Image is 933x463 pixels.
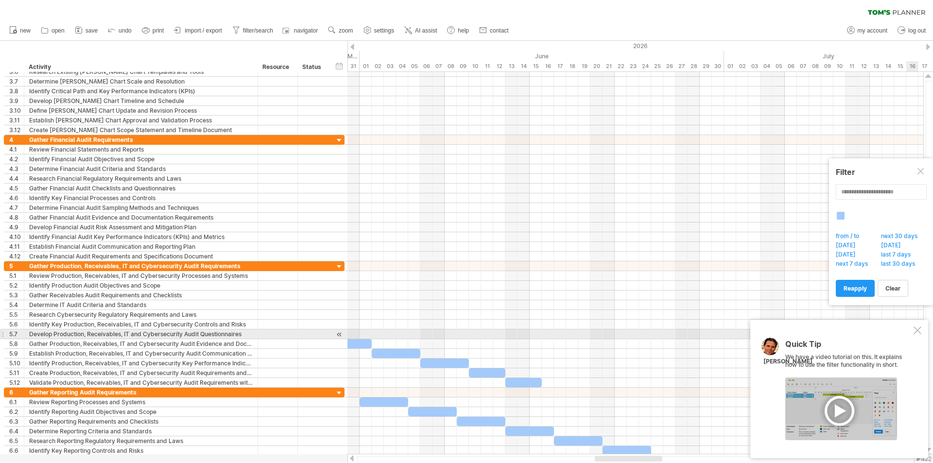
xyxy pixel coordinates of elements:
[9,378,24,387] div: 5.12
[590,61,603,71] div: Saturday, 20 June 2026
[119,27,132,34] span: undo
[763,358,812,366] div: [PERSON_NAME]
[384,61,396,71] div: Wednesday, 3 June 2026
[374,27,394,34] span: settings
[836,280,875,297] a: reapply
[9,145,24,154] div: 4.1
[880,260,922,270] span: last 30 days
[29,145,253,154] div: Review Financial Statements and Reports
[530,61,542,71] div: Monday, 15 June 2026
[29,77,253,86] div: Determine [PERSON_NAME] Chart Scale and Resolution
[9,125,24,135] div: 3.12
[445,61,457,71] div: Monday, 8 June 2026
[29,427,253,436] div: Determine Reporting Criteria and Standards
[700,61,712,71] div: Monday, 29 June 2026
[29,368,253,377] div: Create Production, Receivables, IT and Cybersecurity Audit Requirements and Specifications Document
[518,61,530,71] div: Sunday, 14 June 2026
[29,436,253,446] div: Research Reporting Regulatory Requirements and Laws
[834,232,866,242] span: from / to
[760,61,773,71] div: Saturday, 4 July 2026
[9,252,24,261] div: 4.12
[29,417,253,426] div: Gather Reporting Requirements and Checklists
[29,407,253,416] div: Identify Reporting Audit Objectives and Scope
[9,271,24,280] div: 5.1
[908,27,926,34] span: log out
[29,320,253,329] div: Identify Key Production, Receivables, IT and Cybersecurity Controls and Risks
[29,106,253,115] div: Define [PERSON_NAME] Chart Update and Revision Process
[243,27,273,34] span: filter/search
[894,61,906,71] div: Wednesday, 15 July 2026
[52,27,65,34] span: open
[29,116,253,125] div: Establish [PERSON_NAME] Chart Approval and Validation Process
[29,86,253,96] div: Identify Critical Path and Key Performance Indicators (KPIs)
[9,388,24,397] div: 6
[29,232,253,241] div: Identify Financial Audit Key Performance Indicators (KPIs) and Metrics
[402,24,440,37] a: AI assist
[833,61,846,71] div: Friday, 10 July 2026
[880,232,924,242] span: next 30 days
[29,242,253,251] div: Establish Financial Audit Communication and Reporting Plan
[724,61,736,71] div: Wednesday, 1 July 2026
[878,280,908,297] a: clear
[477,24,512,37] a: contact
[29,261,253,271] div: Gather Production, Receivables, IT and Cybersecurity Audit Requirements
[29,397,253,407] div: Review Reporting Processes and Systems
[139,24,167,37] a: print
[846,61,858,71] div: Saturday, 11 July 2026
[834,251,863,260] span: [DATE]
[29,329,253,339] div: Develop Production, Receivables, IT and Cybersecurity Audit Questionnaires
[639,61,651,71] div: Wednesday, 24 June 2026
[9,223,24,232] div: 4.9
[9,213,24,222] div: 4.8
[281,24,321,37] a: navigator
[9,261,24,271] div: 5
[785,340,912,353] div: Quick Tip
[578,61,590,71] div: Friday, 19 June 2026
[360,61,372,71] div: Monday, 1 June 2026
[9,291,24,300] div: 5.3
[9,232,24,241] div: 4.10
[688,61,700,71] div: Sunday, 28 June 2026
[736,61,748,71] div: Thursday, 2 July 2026
[627,61,639,71] div: Tuesday, 23 June 2026
[326,24,356,37] a: zoom
[20,27,31,34] span: new
[29,96,253,105] div: Develop [PERSON_NAME] Chart Timeline and Schedule
[9,174,24,183] div: 4.4
[9,135,24,144] div: 4
[9,339,24,348] div: 5.8
[29,388,253,397] div: Gather Reporting Audit Requirements
[916,455,932,463] div: v 422
[9,106,24,115] div: 3.10
[712,61,724,71] div: Tuesday, 30 June 2026
[9,436,24,446] div: 6.5
[834,260,875,270] span: next 7 days
[9,349,24,358] div: 5.9
[505,61,518,71] div: Saturday, 13 June 2026
[360,51,724,61] div: June 2026
[481,61,493,71] div: Thursday, 11 June 2026
[9,320,24,329] div: 5.6
[38,24,68,37] a: open
[836,167,926,177] div: Filter
[9,329,24,339] div: 5.7
[372,61,384,71] div: Tuesday, 2 June 2026
[834,241,863,251] span: [DATE]
[29,339,253,348] div: Gather Production, Receivables, IT and Cybersecurity Audit Evidence and Documentation Requirements
[294,27,318,34] span: navigator
[773,61,785,71] div: Sunday, 5 July 2026
[9,193,24,203] div: 4.6
[844,285,867,292] span: reapply
[457,61,469,71] div: Tuesday, 9 June 2026
[420,61,432,71] div: Saturday, 6 June 2026
[9,154,24,164] div: 4.2
[396,61,408,71] div: Thursday, 4 June 2026
[445,24,472,37] a: help
[9,86,24,96] div: 3.8
[9,281,24,290] div: 5.2
[29,223,253,232] div: Develop Financial Audit Risk Assessment and Mitigation Plan
[566,61,578,71] div: Thursday, 18 June 2026
[29,125,253,135] div: Create [PERSON_NAME] Chart Scope Statement and Timeline Document
[29,252,253,261] div: Create Financial Audit Requirements and Specifications Document
[408,61,420,71] div: Friday, 5 June 2026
